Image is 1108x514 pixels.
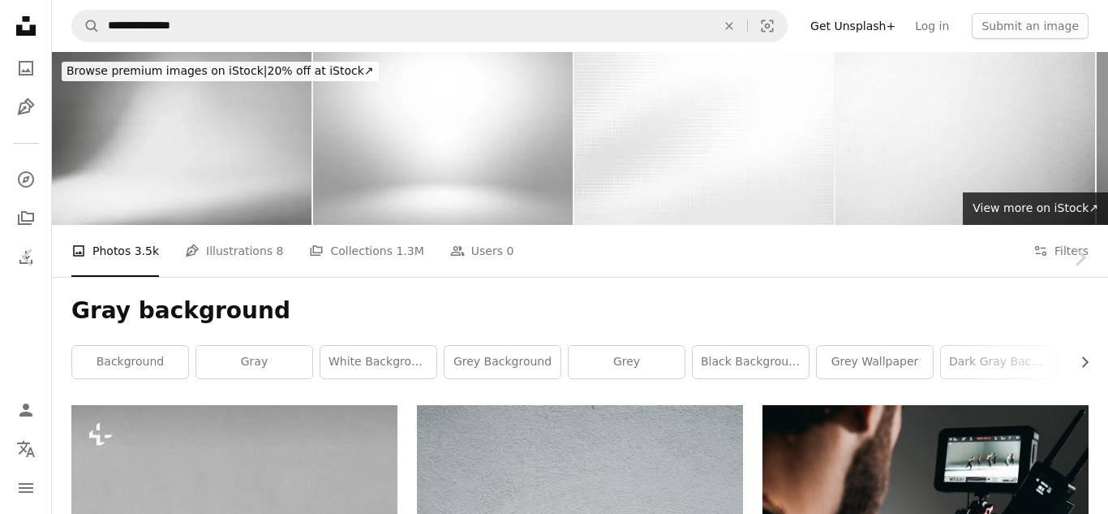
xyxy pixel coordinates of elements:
[396,242,423,260] span: 1.3M
[196,346,312,378] a: gray
[1033,225,1089,277] button: Filters
[72,346,188,378] a: background
[693,346,809,378] a: black background
[10,91,42,123] a: Illustrations
[309,225,423,277] a: Collections 1.3M
[52,52,389,91] a: Browse premium images on iStock|20% off at iStock↗
[313,52,573,225] img: Empty dark grey room with Luxury grey gradient background for display your product
[10,52,42,84] a: Photos
[72,11,100,41] button: Search Unsplash
[71,10,788,42] form: Find visuals sitewide
[835,52,1095,225] img: Gray and white polished concrete texture background
[62,62,379,81] div: 20% off at iStock ↗
[450,225,514,277] a: Users 0
[10,472,42,504] button: Menu
[905,13,959,39] a: Log in
[569,346,685,378] a: grey
[817,346,933,378] a: grey wallpaper
[10,433,42,465] button: Language
[444,346,560,378] a: grey background
[801,13,905,39] a: Get Unsplash+
[574,52,834,225] img: White Gray Wave Pixelated Pattern Abstract Ombre Silver Background Pixel Spotlight Wrinkled Blank...
[1070,346,1089,378] button: scroll list to the right
[277,242,284,260] span: 8
[973,201,1098,214] span: View more on iStock ↗
[506,242,513,260] span: 0
[972,13,1089,39] button: Submit an image
[71,296,1089,326] h1: Gray background
[1051,179,1108,335] a: Next
[941,346,1057,378] a: dark gray background
[52,52,311,225] img: Abstract white background
[748,11,787,41] button: Visual search
[963,192,1108,225] a: View more on iStock↗
[711,11,747,41] button: Clear
[10,394,42,426] a: Log in / Sign up
[320,346,436,378] a: white background
[185,225,283,277] a: Illustrations 8
[67,64,267,77] span: Browse premium images on iStock |
[10,163,42,196] a: Explore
